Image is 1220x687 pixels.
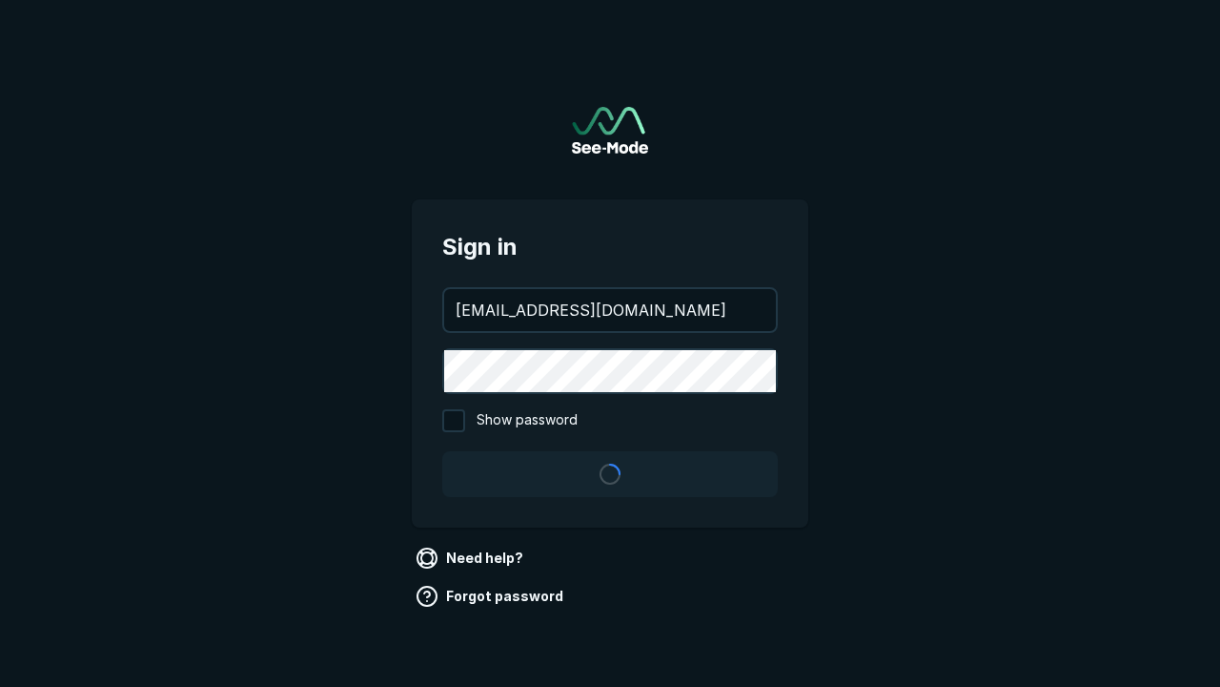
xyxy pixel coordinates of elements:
span: Show password [477,409,578,432]
a: Need help? [412,543,531,573]
input: your@email.com [444,289,776,331]
a: Forgot password [412,581,571,612]
span: Sign in [442,230,778,264]
a: Go to sign in [572,107,648,154]
img: See-Mode Logo [572,107,648,154]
